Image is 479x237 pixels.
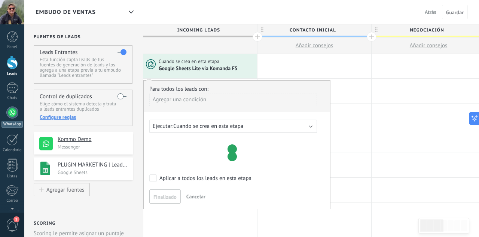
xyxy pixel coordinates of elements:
div: Correo [1,198,23,203]
h2: Scoring [34,220,55,226]
div: Incoming leads [143,24,257,36]
p: Esta función capta leads de tus fuentes de generación de leads y los agrega a una etapa previa a ... [40,57,126,78]
div: Chats [1,96,23,100]
h2: Fuentes de leads [34,34,133,40]
div: WhatsApp [1,121,23,128]
div: Agregar una condición [149,93,317,106]
span: Cuando se crea en esta etapa [159,58,220,65]
div: Aplicar a todos los leads en esta etapa [159,175,251,182]
div: Para todos los leads con: [149,85,324,93]
span: Ejecutar: [153,123,173,130]
div: Calendario [1,148,23,153]
h4: PLUGIN MARKETING | Leads Campañas V 2.0 [58,161,128,169]
button: Atrás [422,6,439,18]
span: Embudo de ventas [36,9,96,16]
button: Guardar [442,5,468,19]
p: Elige cómo el sistema detecta y trata a leads entrantes duplicados [40,101,126,112]
div: Agregar fuentes [46,186,84,193]
div: Listas [1,174,23,179]
div: Contacto inicial [257,24,371,36]
p: Google Sheets [58,169,129,175]
span: Cuando se crea en esta etapa [173,123,243,130]
span: Guardar [446,10,464,15]
span: Atrás [425,9,436,15]
span: 1 [13,216,19,222]
div: Leads [1,72,23,76]
div: Configure reglas [40,114,126,120]
button: Añadir consejos [257,37,371,54]
span: Cancelar [186,193,205,200]
div: Embudo de ventas [125,5,137,19]
button: Agregar fuentes [34,183,90,196]
span: Google Sheets Lite via Komanda F5 [159,65,239,72]
h4: Leads Entrantes [40,49,77,56]
span: Incoming leads [143,24,253,36]
span: Añadir consejos [410,42,448,49]
h4: Control de duplicados [40,93,92,100]
span: Añadir consejos [296,42,333,49]
h4: Kommo Demo [58,136,128,143]
span: Contacto inicial [257,24,367,36]
div: Panel [1,45,23,49]
p: Messenger [58,144,129,150]
button: Cancelar [183,191,208,202]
